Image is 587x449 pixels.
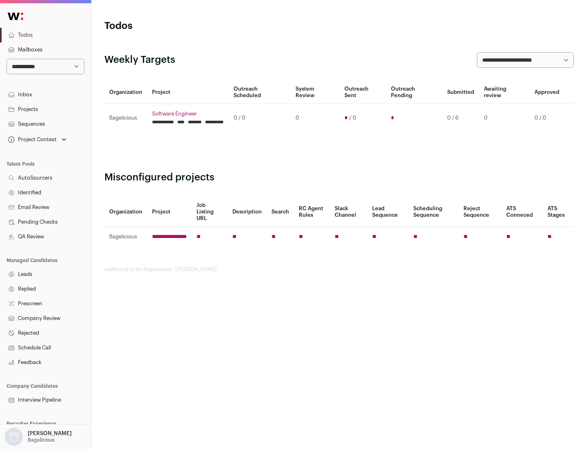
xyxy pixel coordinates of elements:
[408,197,459,227] th: Scheduling Sequence
[501,197,542,227] th: ATS Conneced
[442,104,479,132] td: 0 / 6
[28,430,72,437] p: [PERSON_NAME]
[147,81,229,104] th: Project
[340,81,386,104] th: Outreach Sent
[104,81,147,104] th: Organization
[28,437,55,443] p: Bagelicious
[104,20,261,33] h1: Todos
[7,134,68,145] button: Open dropdown
[104,197,147,227] th: Organization
[3,428,73,446] button: Open dropdown
[7,136,57,143] div: Project Context
[294,197,329,227] th: RC Agent Rules
[152,111,224,117] a: Software Engineer
[104,171,574,184] h2: Misconfigured projects
[330,197,367,227] th: Slack Channel
[530,81,564,104] th: Approved
[192,197,227,227] th: Job Listing URL
[267,197,294,227] th: Search
[229,81,291,104] th: Outreach Scheduled
[543,197,574,227] th: ATS Stages
[479,104,530,132] td: 0
[5,428,23,446] img: nopic.png
[229,104,291,132] td: 0 / 0
[386,81,442,104] th: Outreach Pending
[349,115,356,121] span: / 0
[442,81,479,104] th: Submitted
[104,53,175,67] h2: Weekly Targets
[104,104,147,132] td: Bagelicious
[3,8,28,24] img: Wellfound
[291,81,339,104] th: System Review
[291,104,339,132] td: 0
[459,197,502,227] th: Reject Sequence
[104,227,147,247] td: Bagelicious
[479,81,530,104] th: Awaiting review
[104,266,574,273] footer: wellfound:ai for Bagelicious - [PERSON_NAME]
[367,197,408,227] th: Lead Sequence
[530,104,564,132] td: 0 / 0
[147,197,192,227] th: Project
[227,197,267,227] th: Description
